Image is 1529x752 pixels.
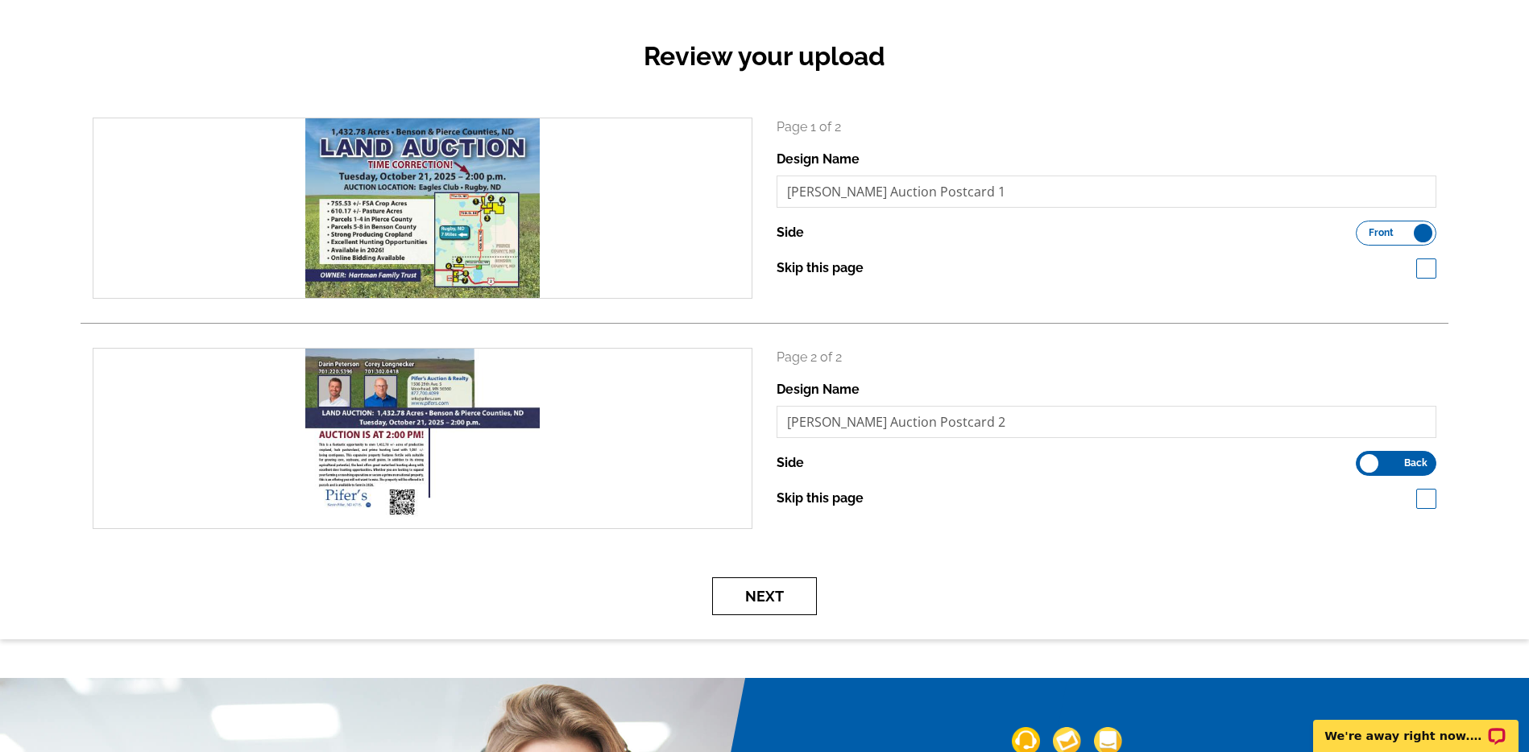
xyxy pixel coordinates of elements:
iframe: LiveChat chat widget [1303,701,1529,752]
p: Page 1 of 2 [777,118,1436,137]
span: Back [1404,459,1427,467]
h2: Review your upload [81,41,1448,72]
label: Design Name [777,150,860,169]
label: Skip this page [777,258,864,278]
label: Skip this page [777,489,864,508]
input: File Name [777,406,1436,438]
label: Side [777,223,804,242]
label: Design Name [777,380,860,399]
span: Front [1369,229,1394,237]
button: Next [712,577,817,615]
input: File Name [777,176,1436,208]
p: Page 2 of 2 [777,348,1436,367]
label: Side [777,453,804,473]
